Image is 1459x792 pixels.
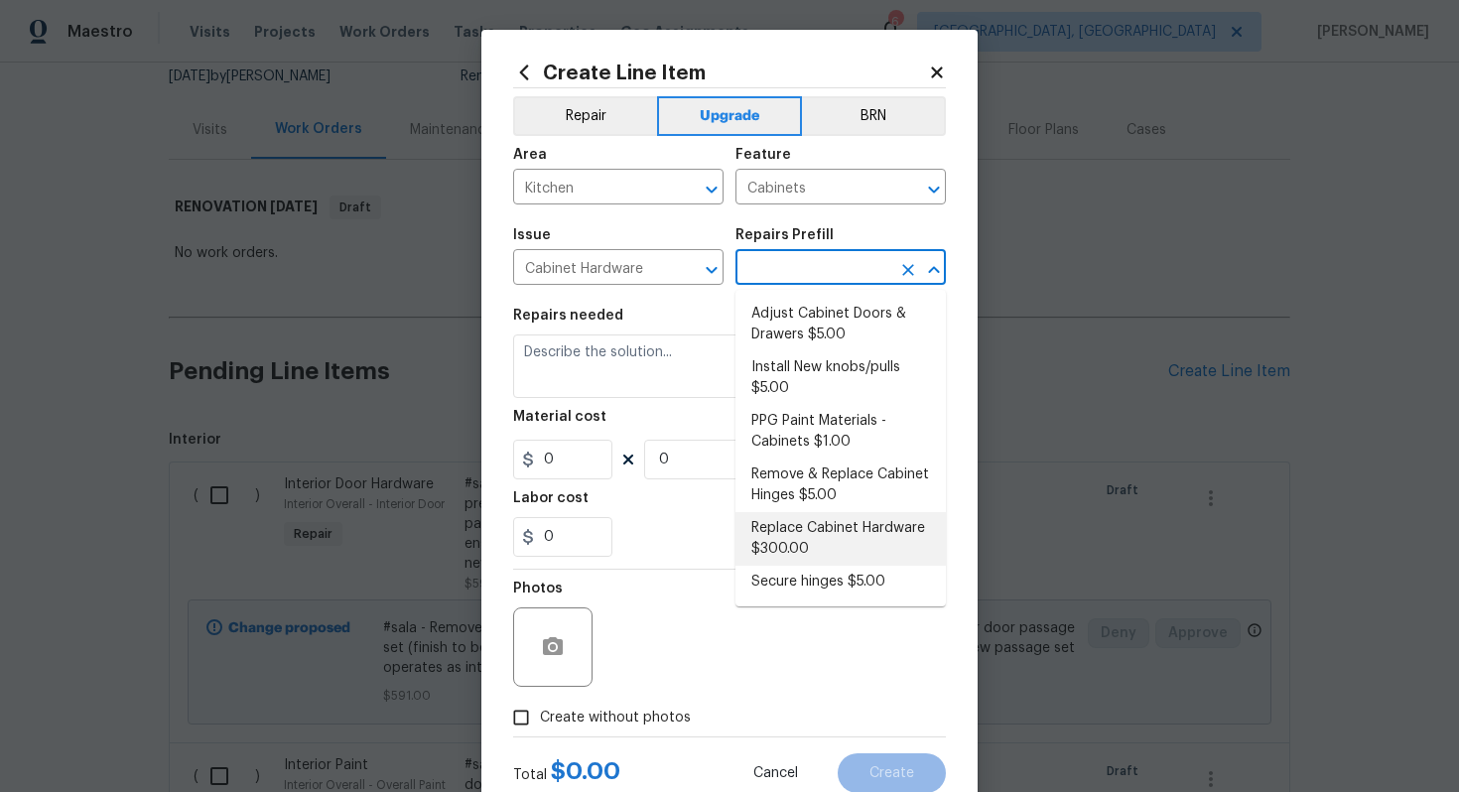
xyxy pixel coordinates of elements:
[513,410,606,424] h5: Material cost
[735,148,791,162] h5: Feature
[735,228,834,242] h5: Repairs Prefill
[802,96,946,136] button: BRN
[735,566,946,598] li: Secure hinges $5.00
[513,582,563,595] h5: Photos
[735,512,946,566] li: Replace Cabinet Hardware $300.00
[894,256,922,284] button: Clear
[513,228,551,242] h5: Issue
[735,298,946,351] li: Adjust Cabinet Doors & Drawers $5.00
[753,766,798,781] span: Cancel
[513,491,589,505] h5: Labor cost
[513,62,928,83] h2: Create Line Item
[920,176,948,203] button: Open
[735,459,946,512] li: Remove & Replace Cabinet Hinges $5.00
[513,96,657,136] button: Repair
[513,761,620,785] div: Total
[513,148,547,162] h5: Area
[735,405,946,459] li: PPG Paint Materials - Cabinets $1.00
[540,708,691,728] span: Create without photos
[869,766,914,781] span: Create
[735,351,946,405] li: Install New knobs/pulls $5.00
[920,256,948,284] button: Close
[513,309,623,323] h5: Repairs needed
[551,759,620,783] span: $ 0.00
[657,96,803,136] button: Upgrade
[698,176,726,203] button: Open
[698,256,726,284] button: Open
